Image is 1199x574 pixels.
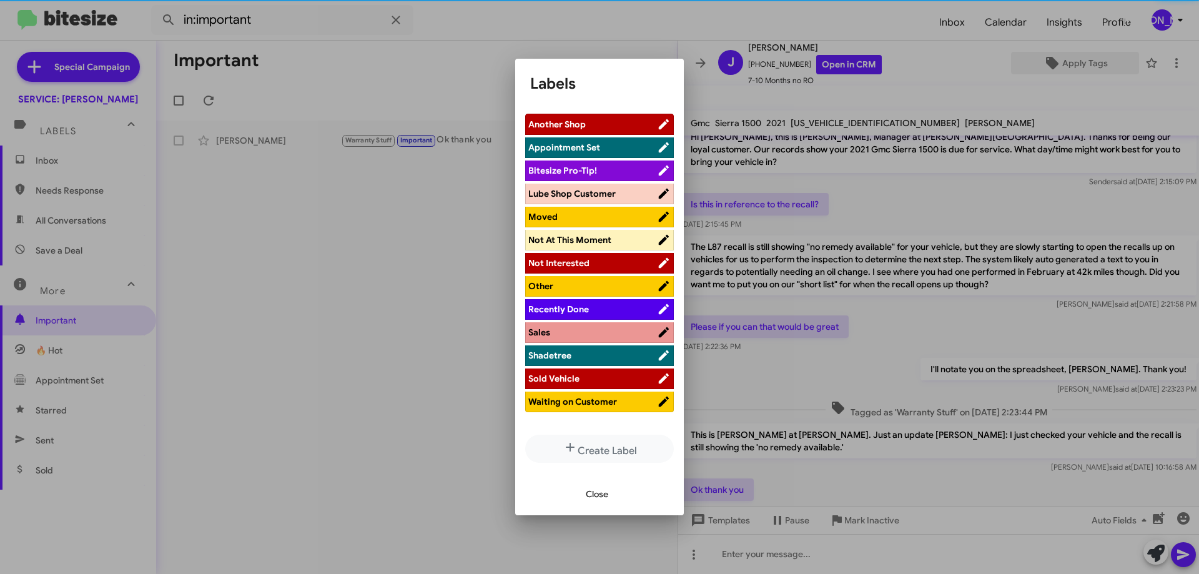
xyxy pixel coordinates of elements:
span: Shadetree [528,350,571,361]
span: Recently Done [528,304,589,315]
span: Waiting on Customer [528,396,617,407]
span: Moved [528,211,558,222]
h1: Labels [530,74,669,94]
span: Lube Shop Customer [528,188,616,199]
span: Sold Vehicle [528,373,580,384]
span: Another Shop [528,119,586,130]
span: Close [586,483,608,505]
span: Sales [528,327,550,338]
span: Appointment Set [528,142,600,153]
button: Close [576,483,618,505]
span: Bitesize Pro-Tip! [528,165,597,176]
span: Not At This Moment [528,234,611,245]
span: Not Interested [528,257,590,269]
span: Other [528,280,553,292]
button: Create Label [525,435,674,463]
